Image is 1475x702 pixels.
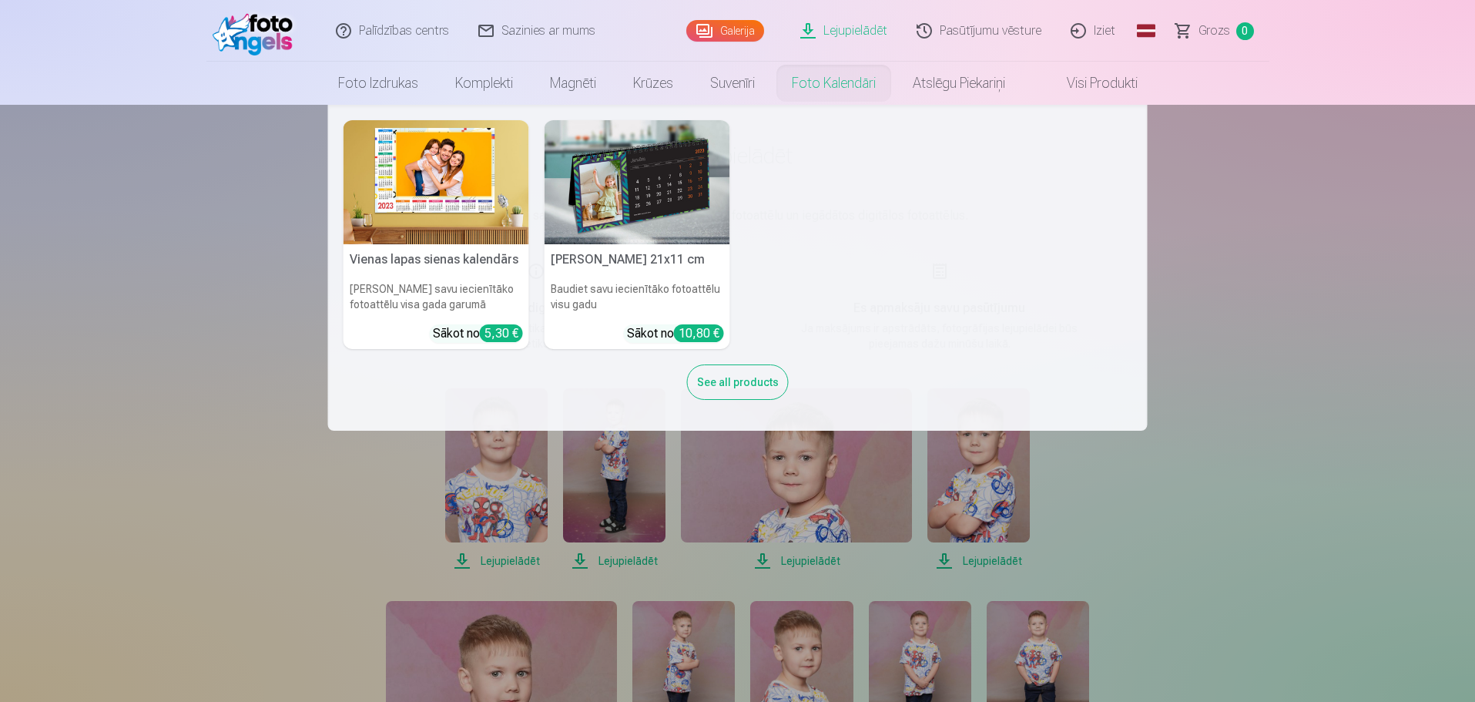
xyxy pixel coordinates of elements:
[344,120,529,244] img: Vienas lapas sienas kalendārs
[433,324,523,343] div: Sākot no
[687,373,789,389] a: See all products
[213,6,301,55] img: /fa1
[344,275,529,318] h6: [PERSON_NAME] savu iecienītāko fotoattēlu visa gada garumā
[1024,62,1156,105] a: Visi produkti
[1236,22,1254,40] span: 0
[773,62,894,105] a: Foto kalendāri
[627,324,724,343] div: Sākot no
[674,324,724,342] div: 10,80 €
[344,244,529,275] h5: Vienas lapas sienas kalendārs
[545,275,730,318] h6: Baudiet savu iecienītāko fotoattēlu visu gadu
[531,62,615,105] a: Magnēti
[894,62,1024,105] a: Atslēgu piekariņi
[480,324,523,342] div: 5,30 €
[687,364,789,400] div: See all products
[1198,22,1230,40] span: Grozs
[686,20,764,42] a: Galerija
[545,120,730,349] a: Galda kalendārs 21x11 cm[PERSON_NAME] 21x11 cmBaudiet savu iecienītāko fotoattēlu visu gaduSākot ...
[344,120,529,349] a: Vienas lapas sienas kalendārsVienas lapas sienas kalendārs[PERSON_NAME] savu iecienītāko fotoattē...
[320,62,437,105] a: Foto izdrukas
[545,244,730,275] h5: [PERSON_NAME] 21x11 cm
[545,120,730,244] img: Galda kalendārs 21x11 cm
[615,62,692,105] a: Krūzes
[437,62,531,105] a: Komplekti
[692,62,773,105] a: Suvenīri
